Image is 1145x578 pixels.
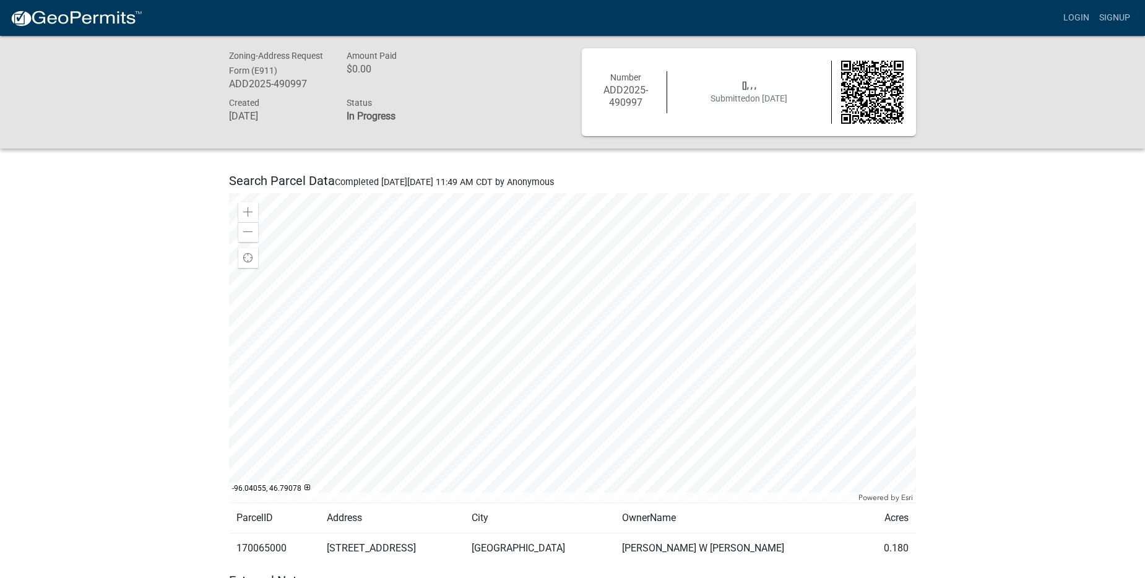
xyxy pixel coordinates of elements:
h6: [DATE] [229,110,328,122]
div: Zoom in [238,202,258,222]
td: City [464,503,615,533]
div: Zoom out [238,222,258,242]
a: Signup [1094,6,1135,30]
td: ParcelID [229,503,319,533]
img: QR code [841,61,904,124]
td: 0.180 [861,533,916,563]
h6: ADD2025-490997 [594,84,657,108]
td: 170065000 [229,533,319,563]
a: Login [1058,6,1094,30]
span: Amount Paid [347,51,397,61]
td: OwnerName [615,503,861,533]
span: Number [610,72,641,82]
a: Esri [901,493,913,502]
td: Acres [861,503,916,533]
span: Status [347,98,372,108]
h6: ADD2025-490997 [229,78,328,90]
span: [], , , [742,80,756,90]
strong: In Progress [347,110,395,122]
h5: Search Parcel Data [229,173,916,188]
span: Completed [DATE][DATE] 11:49 AM CDT by Anonymous [335,177,554,188]
td: Address [319,503,464,533]
span: Zoning-Address Request Form (E911) [229,51,323,75]
div: Powered by [855,493,916,503]
td: [STREET_ADDRESS] [319,533,464,563]
span: Submitted on [DATE] [711,93,787,103]
h6: $0.00 [347,63,446,75]
td: [GEOGRAPHIC_DATA] [464,533,615,563]
div: Find my location [238,248,258,268]
td: [PERSON_NAME] W [PERSON_NAME] [615,533,861,563]
span: Created [229,98,259,108]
